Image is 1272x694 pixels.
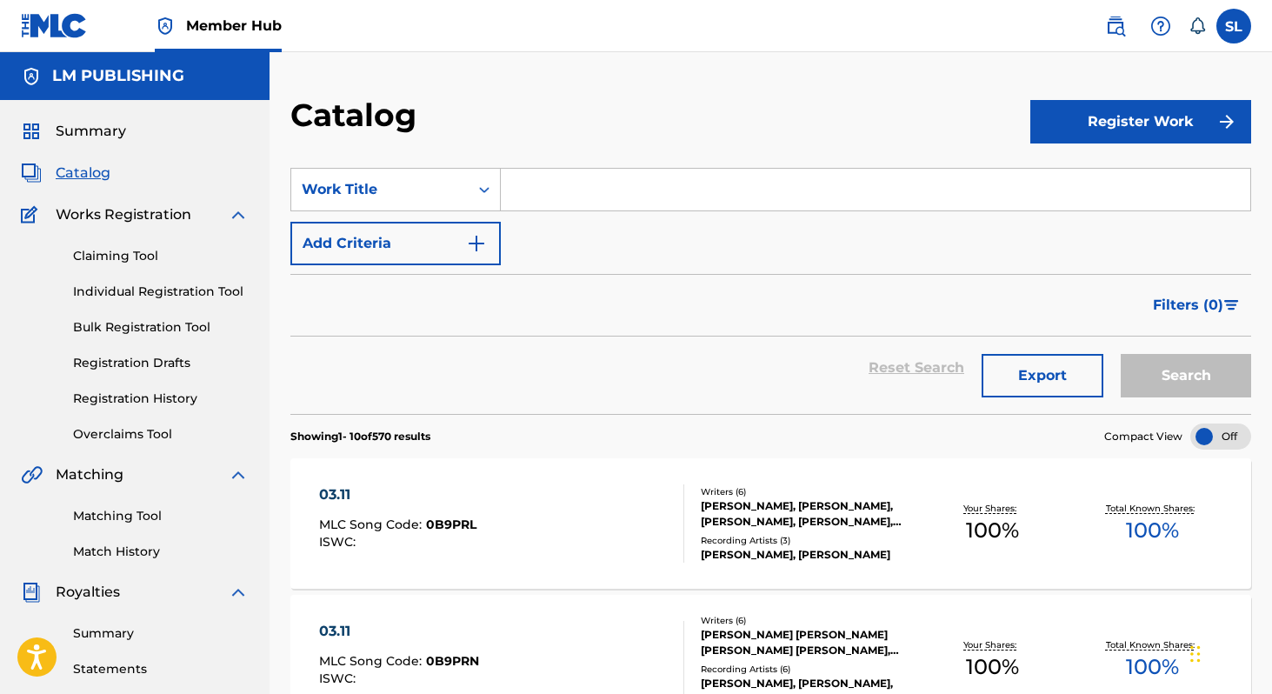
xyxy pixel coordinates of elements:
[21,163,110,184] a: CatalogCatalog
[21,204,43,225] img: Works Registration
[319,671,360,686] span: ISWC :
[290,168,1251,414] form: Search Form
[701,498,912,530] div: [PERSON_NAME], [PERSON_NAME], [PERSON_NAME], [PERSON_NAME], [PERSON_NAME], [PERSON_NAME]
[73,425,249,444] a: Overclaims Tool
[21,464,43,485] img: Matching
[1098,9,1133,43] a: Public Search
[701,547,912,563] div: [PERSON_NAME], [PERSON_NAME]
[21,121,126,142] a: SummarySummary
[1185,611,1272,694] iframe: Chat Widget
[73,660,249,678] a: Statements
[1030,100,1251,143] button: Register Work
[1190,628,1201,680] div: Arrastrar
[466,233,487,254] img: 9d2ae6d4665cec9f34b9.svg
[966,651,1019,683] span: 100 %
[21,121,42,142] img: Summary
[56,582,120,603] span: Royalties
[290,429,430,444] p: Showing 1 - 10 of 570 results
[1126,515,1179,546] span: 100 %
[73,543,249,561] a: Match History
[186,16,282,36] span: Member Hub
[56,204,191,225] span: Works Registration
[1142,284,1251,327] button: Filters (0)
[1224,300,1239,310] img: filter
[1143,9,1178,43] div: Help
[701,663,912,676] div: Recording Artists ( 6 )
[56,464,123,485] span: Matching
[290,458,1251,589] a: 03.11MLC Song Code:0B9PRLISWC:Writers (6)[PERSON_NAME], [PERSON_NAME], [PERSON_NAME], [PERSON_NAM...
[155,16,176,37] img: Top Rightsholder
[21,13,88,38] img: MLC Logo
[1223,443,1272,583] iframe: Resource Center
[319,517,426,532] span: MLC Song Code :
[319,484,476,505] div: 03.11
[1216,9,1251,43] div: User Menu
[982,354,1103,397] button: Export
[1189,17,1206,35] div: Notifications
[73,318,249,337] a: Bulk Registration Tool
[21,66,42,87] img: Accounts
[701,627,912,658] div: [PERSON_NAME] [PERSON_NAME] [PERSON_NAME] [PERSON_NAME], [PERSON_NAME], [PERSON_NAME], |[PERSON_N...
[319,534,360,550] span: ISWC :
[302,179,458,200] div: Work Title
[701,485,912,498] div: Writers ( 6 )
[73,624,249,643] a: Summary
[21,582,42,603] img: Royalties
[1185,611,1272,694] div: Widget de chat
[52,66,184,86] h5: LM PUBLISHING
[73,507,249,525] a: Matching Tool
[73,247,249,265] a: Claiming Tool
[1104,429,1182,444] span: Compact View
[56,121,126,142] span: Summary
[426,653,479,669] span: 0B9PRN
[21,163,42,184] img: Catalog
[228,464,249,485] img: expand
[963,502,1021,515] p: Your Shares:
[1153,295,1223,316] span: Filters ( 0 )
[426,517,476,532] span: 0B9PRL
[73,390,249,408] a: Registration History
[1216,111,1237,132] img: f7272a7cc735f4ea7f67.svg
[1106,638,1199,651] p: Total Known Shares:
[1126,651,1179,683] span: 100 %
[1105,16,1126,37] img: search
[73,354,249,372] a: Registration Drafts
[73,283,249,301] a: Individual Registration Tool
[319,653,426,669] span: MLC Song Code :
[319,621,479,642] div: 03.11
[290,96,425,135] h2: Catalog
[701,534,912,547] div: Recording Artists ( 3 )
[290,222,501,265] button: Add Criteria
[1106,502,1199,515] p: Total Known Shares:
[701,614,912,627] div: Writers ( 6 )
[963,638,1021,651] p: Your Shares:
[228,582,249,603] img: expand
[966,515,1019,546] span: 100 %
[228,204,249,225] img: expand
[56,163,110,184] span: Catalog
[1150,16,1171,37] img: help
